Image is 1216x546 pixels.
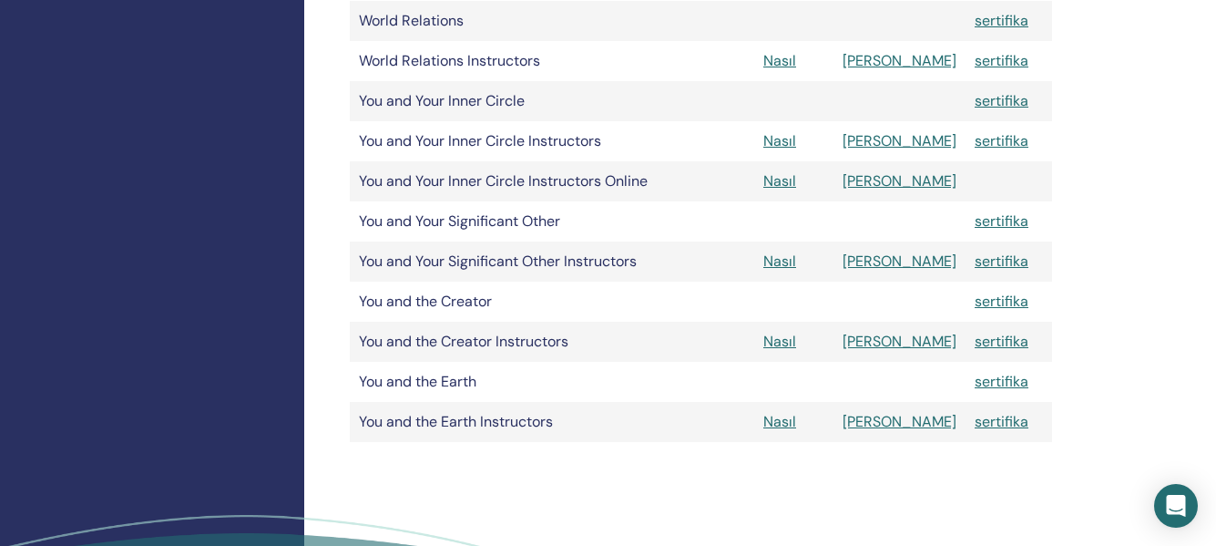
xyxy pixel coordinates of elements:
a: sertifika [975,211,1028,231]
a: sertifika [975,332,1028,351]
a: sertifika [975,91,1028,110]
td: You and Your Inner Circle [350,81,666,121]
a: sertifika [975,252,1028,271]
a: Nasıl [763,171,796,191]
a: [PERSON_NAME] [843,171,956,191]
a: [PERSON_NAME] [843,332,956,351]
a: Nasıl [763,332,796,351]
td: You and the Creator [350,282,666,322]
a: [PERSON_NAME] [843,412,956,431]
td: You and the Earth Instructors [350,402,666,442]
td: You and the Earth [350,362,666,402]
td: You and Your Significant Other [350,201,666,242]
td: You and the Creator Instructors [350,322,666,362]
td: World Relations [350,1,666,41]
a: sertifika [975,292,1028,311]
a: [PERSON_NAME] [843,131,956,150]
a: sertifika [975,372,1028,391]
a: Nasıl [763,51,796,70]
a: Nasıl [763,131,796,150]
a: Nasıl [763,252,796,271]
a: sertifika [975,412,1028,431]
td: You and Your Inner Circle Instructors [350,121,666,161]
td: You and Your Inner Circle Instructors Online [350,161,666,201]
a: [PERSON_NAME] [843,252,956,271]
a: sertifika [975,131,1028,150]
div: Open Intercom Messenger [1154,484,1198,528]
td: World Relations Instructors [350,41,666,81]
a: [PERSON_NAME] [843,51,956,70]
a: Nasıl [763,412,796,431]
td: You and Your Significant Other Instructors [350,242,666,282]
a: sertifika [975,51,1028,70]
a: sertifika [975,11,1028,30]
